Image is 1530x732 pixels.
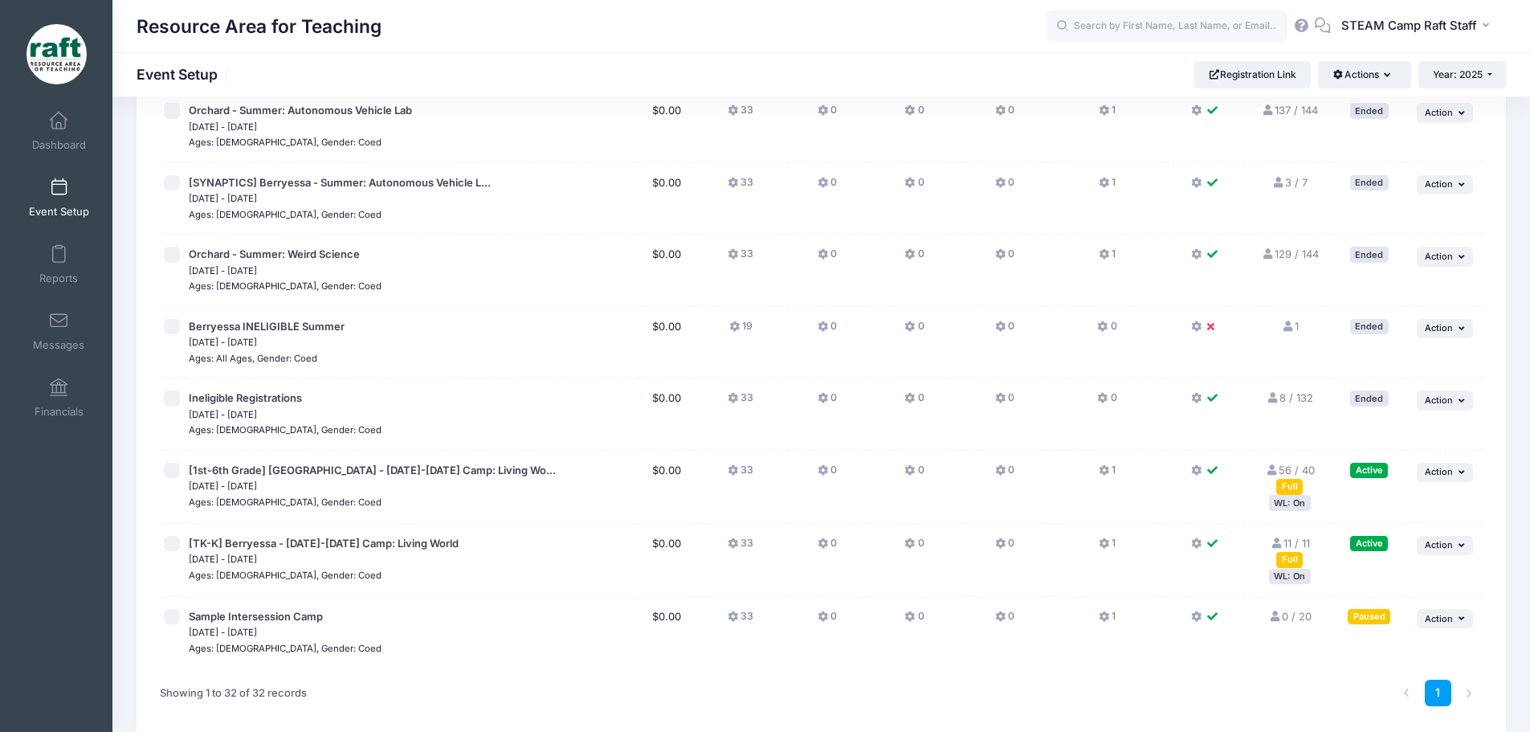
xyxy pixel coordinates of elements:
[189,337,257,348] small: [DATE] - [DATE]
[39,272,78,285] span: Reports
[1350,463,1388,478] div: Active
[189,209,381,220] small: Ages: [DEMOGRAPHIC_DATA], Gender: Coed
[1417,103,1473,122] button: Action
[728,391,753,414] button: 33
[639,235,692,307] td: $0.00
[189,537,459,550] span: [TK-K] Berryessa - [DATE]-[DATE] Camp: Living World
[1281,320,1298,333] a: 1
[1433,68,1483,80] span: Year: 2025
[1318,61,1410,88] button: Actions
[1418,61,1506,88] button: Year: 2025
[995,175,1014,198] button: 0
[1269,569,1311,584] div: WL: On
[21,370,97,426] a: Financials
[995,319,1014,342] button: 0
[160,675,307,712] div: Showing 1 to 32 of 32 records
[1270,537,1309,566] a: 11 / 11 Full
[1261,247,1318,260] a: 129 / 144
[1425,178,1453,190] span: Action
[189,464,556,476] span: [1st-6th Grade] [GEOGRAPHIC_DATA] - [DATE]-[DATE] Camp: Living Wo...
[1425,395,1453,406] span: Action
[639,597,692,669] td: $0.00
[35,405,84,419] span: Financials
[137,8,381,45] h1: Resource Area for Teaching
[729,319,753,342] button: 19
[1350,175,1389,190] div: Ended
[1099,609,1116,632] button: 1
[1350,391,1389,406] div: Ended
[995,609,1014,632] button: 0
[1262,104,1318,117] a: 137 / 144
[1267,391,1313,404] a: 8 / 132
[1425,466,1453,477] span: Action
[1097,391,1116,414] button: 0
[1417,391,1473,410] button: Action
[189,137,381,148] small: Ages: [DEMOGRAPHIC_DATA], Gender: Coed
[904,175,924,198] button: 0
[189,391,302,404] span: Ineligible Registrations
[1350,247,1389,262] div: Ended
[1425,680,1451,706] a: 1
[189,104,412,117] span: Orchard - Summer: Autonomous Vehicle Lab
[995,463,1014,486] button: 0
[904,319,924,342] button: 0
[1417,536,1473,555] button: Action
[818,536,837,559] button: 0
[1099,463,1116,486] button: 1
[1417,609,1473,628] button: Action
[1417,319,1473,338] button: Action
[728,247,753,270] button: 33
[639,91,692,163] td: $0.00
[189,570,381,581] small: Ages: [DEMOGRAPHIC_DATA], Gender: Coed
[1269,495,1311,510] div: WL: On
[1348,609,1390,624] div: Paused
[1341,17,1477,35] span: STEAM Camp Raft Staff
[1099,175,1116,198] button: 1
[1417,175,1473,194] button: Action
[1047,10,1287,43] input: Search by First Name, Last Name, or Email...
[818,319,837,342] button: 0
[33,338,84,352] span: Messages
[189,176,491,189] span: [SYNAPTICS] Berryessa - Summer: Autonomous Vehicle L...
[189,353,317,364] small: Ages: All Ages, Gender: Coed
[639,307,692,379] td: $0.00
[189,265,257,276] small: [DATE] - [DATE]
[728,536,753,559] button: 33
[1350,536,1388,551] div: Active
[189,554,257,565] small: [DATE] - [DATE]
[189,193,257,204] small: [DATE] - [DATE]
[1097,319,1116,342] button: 0
[728,103,753,126] button: 33
[21,303,97,359] a: Messages
[189,627,257,638] small: [DATE] - [DATE]
[1272,176,1308,189] a: 3 / 7
[189,409,257,420] small: [DATE] - [DATE]
[995,247,1014,270] button: 0
[818,247,837,270] button: 0
[189,643,381,654] small: Ages: [DEMOGRAPHIC_DATA], Gender: Coed
[189,497,381,508] small: Ages: [DEMOGRAPHIC_DATA], Gender: Coed
[189,424,381,436] small: Ages: [DEMOGRAPHIC_DATA], Gender: Coed
[189,280,381,292] small: Ages: [DEMOGRAPHIC_DATA], Gender: Coed
[995,536,1014,559] button: 0
[1268,610,1311,623] a: 0 / 20
[189,247,360,260] span: Orchard - Summer: Weird Science
[1350,319,1389,334] div: Ended
[1194,61,1311,88] a: Registration Link
[1425,107,1453,118] span: Action
[904,247,924,270] button: 0
[1350,103,1389,118] div: Ended
[27,24,87,84] img: Resource Area for Teaching
[904,103,924,126] button: 0
[639,524,692,597] td: $0.00
[818,609,837,632] button: 0
[1331,8,1506,45] button: STEAM Camp Raft Staff
[1425,322,1453,333] span: Action
[21,103,97,159] a: Dashboard
[1099,103,1116,126] button: 1
[995,391,1014,414] button: 0
[728,175,753,198] button: 33
[728,463,753,486] button: 33
[1099,247,1116,270] button: 1
[1425,613,1453,624] span: Action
